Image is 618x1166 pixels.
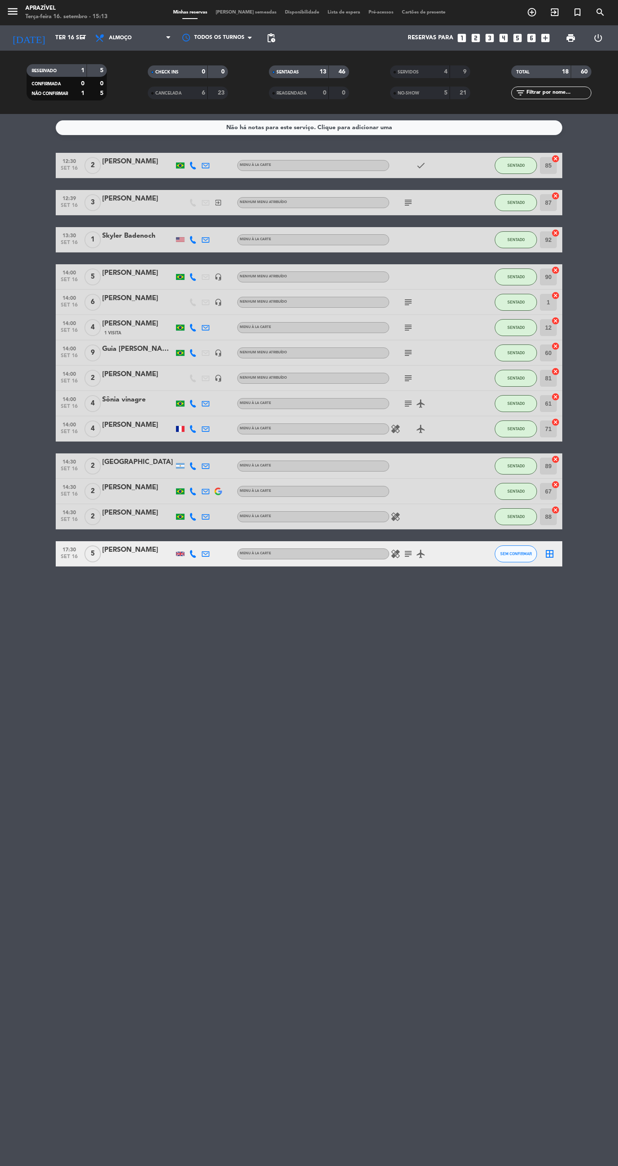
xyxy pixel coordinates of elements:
[416,549,426,559] i: airplanemode_active
[403,549,413,559] i: subject
[6,5,19,21] button: menu
[81,68,84,73] strong: 1
[339,69,347,75] strong: 46
[102,482,174,493] div: [PERSON_NAME]
[507,200,525,205] span: SENTADO
[512,33,523,43] i: looks_5
[155,91,182,95] span: CANCELADA
[102,193,174,204] div: [PERSON_NAME]
[507,274,525,279] span: SENTADO
[102,318,174,329] div: [PERSON_NAME]
[84,231,101,248] span: 1
[507,325,525,330] span: SENTADO
[460,90,468,96] strong: 21
[562,69,569,75] strong: 18
[102,230,174,241] div: Skyler Badenoch
[551,455,560,464] i: cancel
[276,70,299,74] span: SENTADAS
[390,424,401,434] i: healing
[551,342,560,350] i: cancel
[495,294,537,311] button: SENTADO
[495,545,537,562] button: SEM CONFIRMAR
[59,429,80,439] span: set 16
[456,33,467,43] i: looks_one
[102,344,174,355] div: Guia [PERSON_NAME]
[102,268,174,279] div: [PERSON_NAME]
[240,401,271,405] span: Menu À La Carte
[240,163,271,167] span: Menu À La Carte
[84,194,101,211] span: 3
[240,238,271,241] span: Menu À La Carte
[59,343,80,353] span: 14:00
[84,370,101,387] span: 2
[551,317,560,325] i: cancel
[32,92,68,96] span: NÃO CONFIRMAR
[84,344,101,361] span: 9
[84,483,101,500] span: 2
[581,69,589,75] strong: 60
[59,318,80,328] span: 14:00
[398,91,419,95] span: NO-SHOW
[102,293,174,304] div: [PERSON_NAME]
[390,549,401,559] i: healing
[403,323,413,333] i: subject
[32,69,57,73] span: RESERVADO
[84,420,101,437] span: 4
[551,229,560,237] i: cancel
[500,551,532,556] span: SEM CONFIRMAR
[6,29,51,47] i: [DATE]
[507,237,525,242] span: SENTADO
[515,88,526,98] i: filter_list
[240,275,287,278] span: Nenhum menu atribuído
[507,464,525,468] span: SENTADO
[526,33,537,43] i: looks_6
[507,426,525,431] span: SENTADO
[59,293,80,302] span: 14:00
[25,13,108,21] div: Terça-feira 16. setembro - 15:13
[59,554,80,564] span: set 16
[84,395,101,412] span: 4
[214,374,222,382] i: headset_mic
[495,483,537,500] button: SENTADO
[545,549,555,559] i: border_all
[551,155,560,163] i: cancel
[551,480,560,489] i: cancel
[463,69,468,75] strong: 9
[226,123,392,133] div: Não há notas para este serviço. Clique para adicionar uma
[403,198,413,208] i: subject
[59,302,80,312] span: set 16
[551,393,560,401] i: cancel
[240,464,271,467] span: Menu À La Carte
[59,369,80,378] span: 14:00
[364,10,398,15] span: Pré-acessos
[84,545,101,562] span: 5
[169,10,211,15] span: Minhas reservas
[551,367,560,376] i: cancel
[498,33,509,43] i: looks_4
[507,300,525,304] span: SENTADO
[398,10,450,15] span: Cartões de presente
[109,35,132,41] span: Almoço
[240,552,271,555] span: Menu À La Carte
[266,33,276,43] span: pending_actions
[566,33,576,43] span: print
[507,376,525,380] span: SENTADO
[59,230,80,240] span: 13:30
[155,70,179,74] span: CHECK INS
[240,376,287,380] span: Nenhum menu atribuído
[276,91,306,95] span: REAGENDADA
[323,90,326,96] strong: 0
[584,25,612,51] div: LOG OUT
[221,69,226,75] strong: 0
[102,156,174,167] div: [PERSON_NAME]
[59,482,80,491] span: 14:30
[6,5,19,18] i: menu
[214,273,222,281] i: headset_mic
[403,399,413,409] i: subject
[572,7,583,17] i: turned_in_not
[84,319,101,336] span: 4
[81,90,84,96] strong: 1
[551,506,560,514] i: cancel
[495,458,537,475] button: SENTADO
[59,419,80,429] span: 14:00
